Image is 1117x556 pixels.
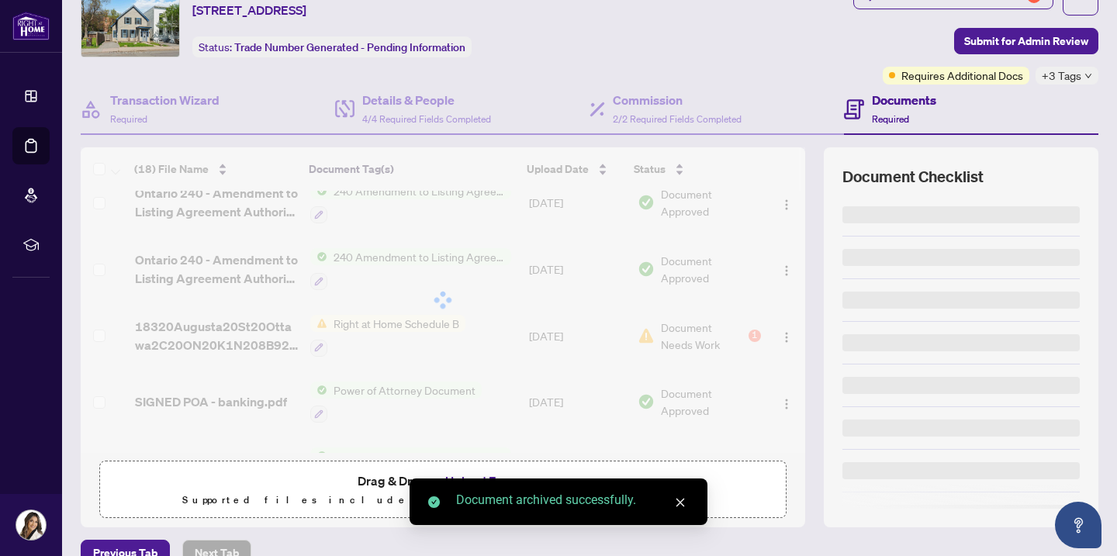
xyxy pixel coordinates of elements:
[192,1,306,19] span: [STREET_ADDRESS]
[672,494,689,511] a: Close
[1084,72,1092,80] span: down
[12,12,50,40] img: logo
[100,461,786,519] span: Drag & Drop orUpload FormsSupported files include .PDF, .JPG, .JPEG, .PNG under25MB
[872,113,909,125] span: Required
[441,471,528,491] button: Upload Forms
[1055,502,1101,548] button: Open asap
[456,491,689,509] div: Document archived successfully.
[362,91,491,109] h4: Details & People
[613,113,742,125] span: 2/2 Required Fields Completed
[428,496,440,508] span: check-circle
[192,36,472,57] div: Status:
[613,91,742,109] h4: Commission
[901,67,1023,84] span: Requires Additional Docs
[954,28,1098,54] button: Submit for Admin Review
[16,510,46,540] img: Profile Icon
[872,91,936,109] h4: Documents
[234,40,465,54] span: Trade Number Generated - Pending Information
[358,471,528,491] span: Drag & Drop or
[675,497,686,508] span: close
[964,29,1088,54] span: Submit for Admin Review
[842,166,984,188] span: Document Checklist
[109,491,776,509] p: Supported files include .PDF, .JPG, .JPEG, .PNG under 25 MB
[110,91,220,109] h4: Transaction Wizard
[1042,67,1081,85] span: +3 Tags
[110,113,147,125] span: Required
[362,113,491,125] span: 4/4 Required Fields Completed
